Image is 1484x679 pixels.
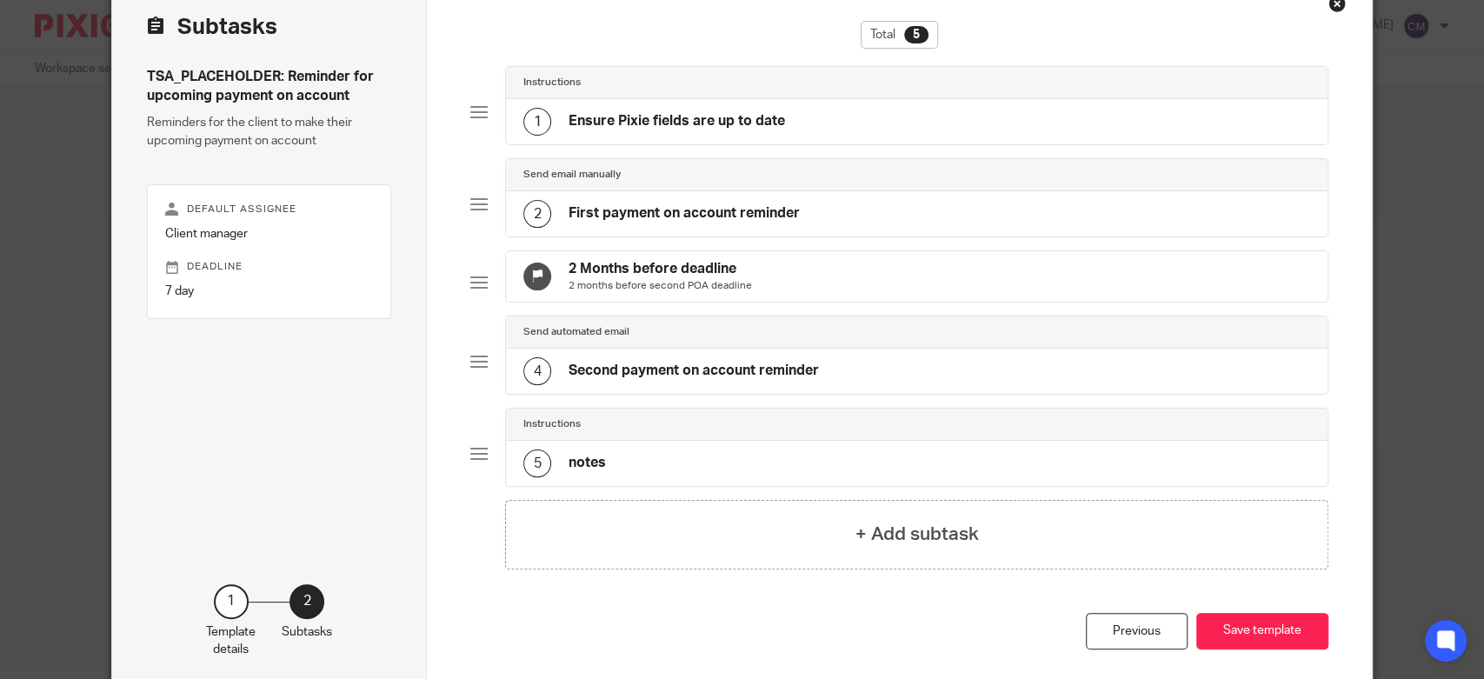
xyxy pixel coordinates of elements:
div: 2 [289,584,324,619]
h4: + Add subtask [855,521,979,548]
p: Client manager [165,225,373,243]
h2: Subtasks [147,12,277,42]
h4: TSA_PLACEHOLDER: Reminder for upcoming payment on account [147,68,391,105]
div: 5 [523,449,551,477]
h4: notes [569,454,606,472]
p: Deadline [165,260,373,274]
p: Reminders for the client to make their upcoming payment on account [147,114,391,150]
p: 7 day [165,283,373,300]
h4: Second payment on account reminder [569,362,819,380]
div: 4 [523,357,551,385]
h4: Ensure Pixie fields are up to date [569,112,785,130]
div: 2 [523,200,551,228]
p: 2 months before second POA deadline [569,279,752,293]
h4: First payment on account reminder [569,204,800,223]
p: Subtasks [282,623,332,641]
h4: Send automated email [523,325,629,339]
h4: Instructions [523,417,581,431]
div: 1 [523,108,551,136]
button: Save template [1196,613,1328,650]
h4: Send email manually [523,168,621,182]
h4: 2 Months before deadline [569,260,752,278]
p: Template details [206,623,256,659]
p: Default assignee [165,203,373,216]
div: Total [861,21,938,49]
div: 1 [214,584,249,619]
div: Previous [1086,613,1188,650]
h4: Instructions [523,76,581,90]
div: 5 [904,26,928,43]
